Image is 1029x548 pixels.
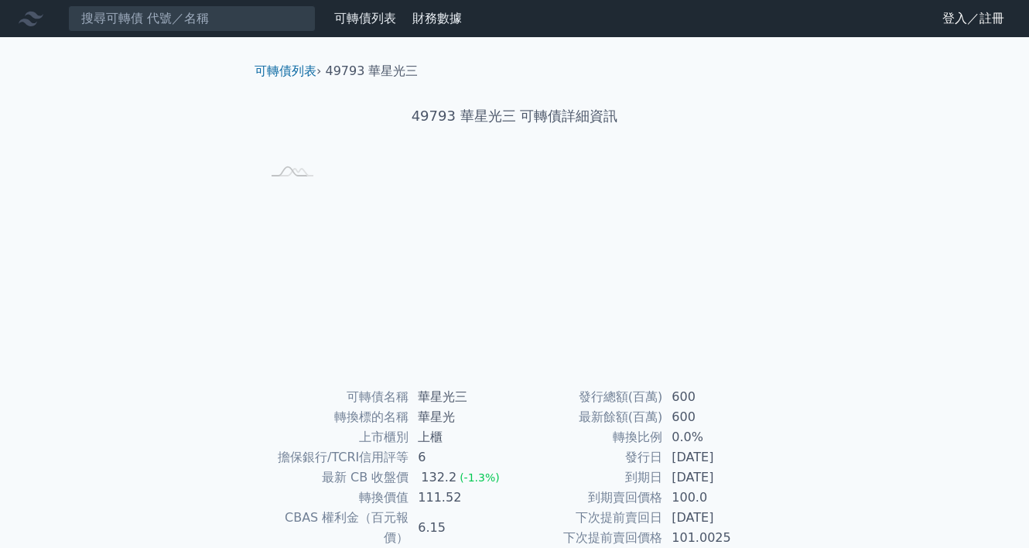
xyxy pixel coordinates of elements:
[662,427,768,447] td: 0.0%
[68,5,316,32] input: 搜尋可轉債 代號／名稱
[514,468,662,488] td: 到期日
[409,447,514,468] td: 6
[930,6,1017,31] a: 登入／註冊
[662,387,768,407] td: 600
[242,105,787,127] h1: 49793 華星光三 可轉債詳細資訊
[514,528,662,548] td: 下次提前賣回價格
[255,62,321,80] li: ›
[662,468,768,488] td: [DATE]
[261,468,409,488] td: 最新 CB 收盤價
[514,427,662,447] td: 轉換比例
[409,387,514,407] td: 華星光三
[409,488,514,508] td: 111.52
[514,447,662,468] td: 發行日
[261,407,409,427] td: 轉換標的名稱
[261,508,409,548] td: CBAS 權利金（百元報價）
[412,11,462,26] a: 財務數據
[261,488,409,508] td: 轉換價值
[514,407,662,427] td: 最新餘額(百萬)
[409,427,514,447] td: 上櫃
[460,471,500,484] span: (-1.3%)
[255,63,316,78] a: 可轉債列表
[514,488,662,508] td: 到期賣回價格
[261,427,409,447] td: 上市櫃別
[326,62,419,80] li: 49793 華星光三
[662,528,768,548] td: 101.0025
[409,407,514,427] td: 華星光
[514,387,662,407] td: 發行總額(百萬)
[662,407,768,427] td: 600
[418,468,460,488] div: 132.2
[261,447,409,468] td: 擔保銀行/TCRI信用評等
[334,11,396,26] a: 可轉債列表
[662,447,768,468] td: [DATE]
[662,488,768,508] td: 100.0
[409,508,514,548] td: 6.15
[514,508,662,528] td: 下次提前賣回日
[952,474,1029,548] iframe: Chat Widget
[261,387,409,407] td: 可轉債名稱
[662,508,768,528] td: [DATE]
